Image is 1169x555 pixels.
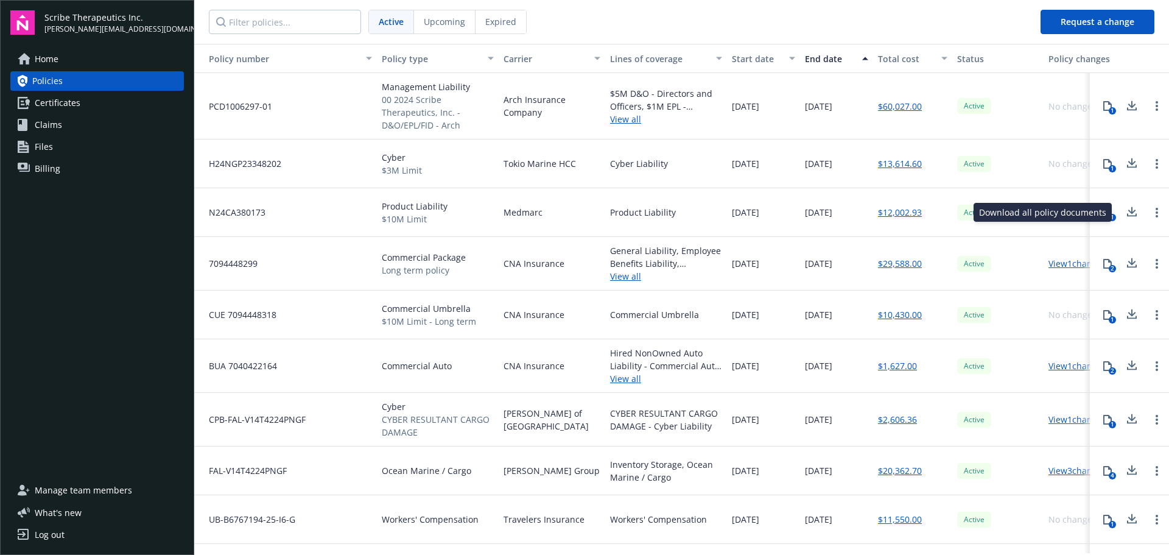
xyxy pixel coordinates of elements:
span: Active [962,414,986,425]
div: No changes [1048,157,1097,170]
div: Download all policy documents [974,203,1112,222]
span: Workers' Compensation [382,513,479,526]
button: Carrier [499,44,605,73]
span: [PERSON_NAME] of [GEOGRAPHIC_DATA] [504,407,600,433]
button: 4 [1095,459,1120,483]
div: Commercial Umbrella [610,308,699,321]
span: Arch Insurance Company [504,93,600,119]
a: $12,002.93 [878,206,922,219]
span: CNA Insurance [504,257,564,270]
span: CNA Insurance [504,308,564,321]
button: 2 [1095,252,1120,276]
a: Manage team members [10,481,184,500]
span: $3M Limit [382,164,422,177]
div: Policy number [199,52,359,65]
span: 00 2024 Scribe Therapeutics, Inc. - D&O/EPL/FID - Arch [382,93,494,132]
span: What ' s new [35,506,82,519]
span: [DATE] [732,359,759,372]
div: General Liability, Employee Benefits Liability, Commercial Property [610,244,722,270]
div: Product Liability [610,206,676,219]
span: [DATE] [805,100,832,113]
a: View 1 changes [1048,258,1106,269]
div: Inventory Storage, Ocean Marine / Cargo [610,458,722,484]
a: View all [610,372,722,385]
span: [PERSON_NAME] Group [504,464,600,477]
span: CNA Insurance [504,359,564,372]
span: CPB-FAL-V14T4224PNGF [199,413,306,426]
a: Open options [1150,157,1164,171]
span: Travelers Insurance [504,513,584,526]
span: PCD1006297-01 [199,100,272,113]
span: [DATE] [805,206,832,219]
div: Workers' Compensation [610,513,707,526]
div: 1 [1109,316,1116,323]
button: 2 [1095,354,1120,378]
div: Carrier [504,52,587,65]
span: Files [35,137,53,157]
button: 1 [1095,200,1120,225]
button: Policy type [377,44,499,73]
span: Active [962,465,986,476]
div: 1 [1109,421,1116,428]
div: 1 [1109,521,1116,528]
button: End date [800,44,873,73]
span: BUA 7040422164 [199,359,277,372]
span: Active [962,309,986,320]
a: $1,627.00 [878,359,917,372]
span: $10M Limit - Long term [382,315,476,328]
input: Filter policies... [209,10,361,34]
span: [DATE] [732,464,759,477]
span: [DATE] [732,206,759,219]
div: 1 [1109,165,1116,172]
a: $10,430.00 [878,308,922,321]
a: Open options [1150,512,1164,527]
span: [DATE] [732,413,759,426]
div: Policy type [382,52,480,65]
a: Open options [1150,464,1164,478]
span: [DATE] [732,100,759,113]
span: Cyber [382,151,422,164]
span: [DATE] [805,359,832,372]
div: Start date [732,52,782,65]
button: 1 [1095,94,1120,118]
span: Manage team members [35,481,132,500]
span: Home [35,49,58,69]
span: Upcoming [424,15,465,28]
span: Active [962,158,986,169]
a: View 3 changes [1048,465,1106,476]
div: Status [957,52,1039,65]
span: Active [962,514,986,525]
span: CYBER RESULTANT CARGO DAMAGE [382,413,494,439]
a: Home [10,49,184,69]
span: Long term policy [382,264,466,277]
a: Claims [10,115,184,135]
span: N24CA380173 [199,206,265,219]
div: Toggle SortBy [199,52,359,65]
span: [DATE] [805,513,832,526]
div: 1 [1109,214,1116,221]
span: [DATE] [805,308,832,321]
span: FAL-V14T4224PNGF [199,464,287,477]
div: 1 [1109,107,1116,115]
a: Open options [1150,256,1164,271]
a: Billing [10,159,184,179]
span: [DATE] [732,308,759,321]
button: Lines of coverage [605,44,727,73]
div: Policy changes [1048,52,1115,65]
a: $11,550.00 [878,513,922,526]
span: Cyber [382,400,494,413]
a: Open options [1150,308,1164,322]
span: [DATE] [805,157,832,170]
button: Scribe Therapeutics Inc.[PERSON_NAME][EMAIL_ADDRESS][DOMAIN_NAME] [44,10,184,35]
a: View 1 changes [1048,414,1106,425]
span: [DATE] [732,257,759,270]
button: 1 [1095,303,1120,327]
span: CUE 7094448318 [199,308,276,321]
a: View 1 changes [1048,360,1106,372]
div: $5M D&O - Directors and Officers, $1M EPL - Employment Practices Liability, $1M FID - Fiduciary L... [610,87,722,113]
div: CYBER RESULTANT CARGO DAMAGE - Cyber Liability [610,407,722,433]
span: [DATE] [805,413,832,426]
span: 7094448299 [199,257,258,270]
span: H24NGP23348202 [199,157,281,170]
button: 1 [1095,507,1120,532]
